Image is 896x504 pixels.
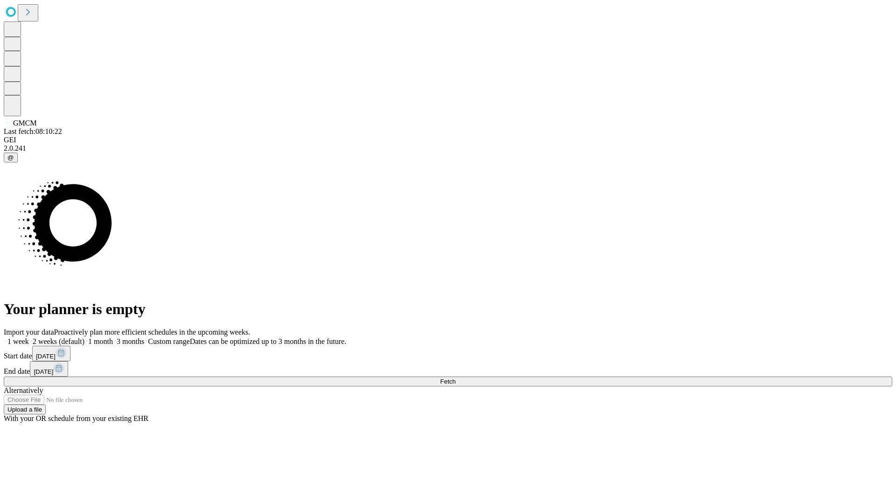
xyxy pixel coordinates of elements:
[4,136,892,144] div: GEI
[148,337,189,345] span: Custom range
[88,337,113,345] span: 1 month
[54,328,250,336] span: Proactively plan more efficient schedules in the upcoming weeks.
[4,361,892,377] div: End date
[4,377,892,386] button: Fetch
[32,346,70,361] button: [DATE]
[440,378,455,385] span: Fetch
[36,353,56,360] span: [DATE]
[4,405,46,414] button: Upload a file
[4,153,18,162] button: @
[4,144,892,153] div: 2.0.241
[4,386,43,394] span: Alternatively
[190,337,346,345] span: Dates can be optimized up to 3 months in the future.
[34,368,53,375] span: [DATE]
[4,328,54,336] span: Import your data
[30,361,68,377] button: [DATE]
[4,127,62,135] span: Last fetch: 08:10:22
[4,414,148,422] span: With your OR schedule from your existing EHR
[4,301,892,318] h1: Your planner is empty
[117,337,144,345] span: 3 months
[7,154,14,161] span: @
[4,346,892,361] div: Start date
[7,337,29,345] span: 1 week
[33,337,84,345] span: 2 weeks (default)
[13,119,37,127] span: GMCM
